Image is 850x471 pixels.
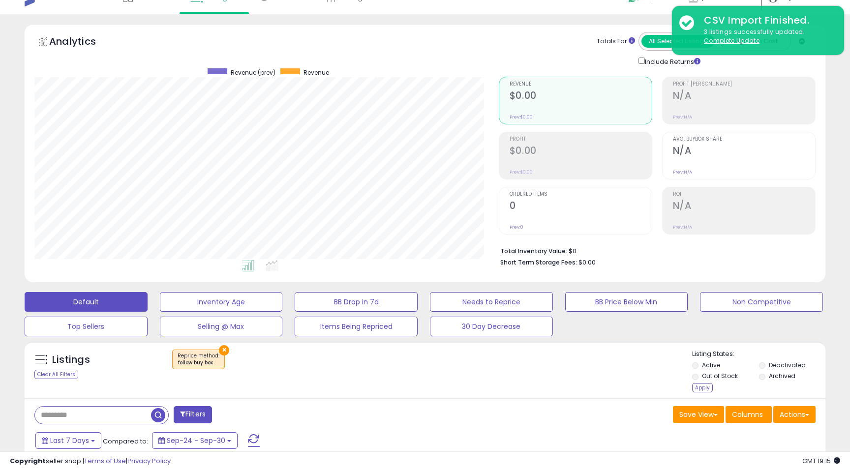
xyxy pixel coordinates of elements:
[692,383,713,392] div: Apply
[673,192,815,197] span: ROI
[510,90,652,103] h2: $0.00
[510,200,652,213] h2: 0
[500,258,577,266] b: Short Term Storage Fees:
[219,345,229,355] button: ×
[673,145,815,158] h2: N/A
[25,317,148,336] button: Top Sellers
[510,82,652,87] span: Revenue
[127,456,171,466] a: Privacy Policy
[510,192,652,197] span: Ordered Items
[704,36,759,45] u: Complete Update
[673,406,724,423] button: Save View
[673,114,692,120] small: Prev: N/A
[673,200,815,213] h2: N/A
[702,361,720,369] label: Active
[773,406,816,423] button: Actions
[673,169,692,175] small: Prev: N/A
[597,37,635,46] div: Totals For
[160,292,283,312] button: Inventory Age
[673,224,692,230] small: Prev: N/A
[35,432,101,449] button: Last 7 Days
[565,292,688,312] button: BB Price Below Min
[10,457,171,466] div: seller snap | |
[49,34,115,51] h5: Analytics
[692,350,825,359] p: Listing States:
[673,90,815,103] h2: N/A
[500,244,808,256] li: $0
[34,370,78,379] div: Clear All Filters
[10,456,46,466] strong: Copyright
[732,410,763,419] span: Columns
[769,361,806,369] label: Deactivated
[702,372,738,380] label: Out of Stock
[304,68,329,77] span: Revenue
[510,137,652,142] span: Profit
[631,56,712,67] div: Include Returns
[178,352,219,367] span: Reprice method :
[510,114,533,120] small: Prev: $0.00
[673,137,815,142] span: Avg. Buybox Share
[84,456,126,466] a: Terms of Use
[726,406,772,423] button: Columns
[25,292,148,312] button: Default
[578,258,596,267] span: $0.00
[700,292,823,312] button: Non Competitive
[231,68,275,77] span: Revenue (prev)
[152,432,238,449] button: Sep-24 - Sep-30
[697,13,837,28] div: CSV Import Finished.
[160,317,283,336] button: Selling @ Max
[430,292,553,312] button: Needs to Reprice
[295,292,418,312] button: BB Drop in 7d
[697,28,837,46] div: 3 listings successfully updated.
[52,353,90,367] h5: Listings
[802,456,840,466] span: 2025-10-8 19:15 GMT
[103,437,148,446] span: Compared to:
[510,145,652,158] h2: $0.00
[500,247,567,255] b: Total Inventory Value:
[178,359,219,366] div: follow buy box
[769,372,795,380] label: Archived
[510,224,523,230] small: Prev: 0
[295,317,418,336] button: Items Being Repriced
[430,317,553,336] button: 30 Day Decrease
[50,436,89,445] span: Last 7 Days
[167,436,225,445] span: Sep-24 - Sep-30
[174,406,212,423] button: Filters
[510,169,533,175] small: Prev: $0.00
[641,35,715,48] button: All Selected Listings
[673,82,815,87] span: Profit [PERSON_NAME]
